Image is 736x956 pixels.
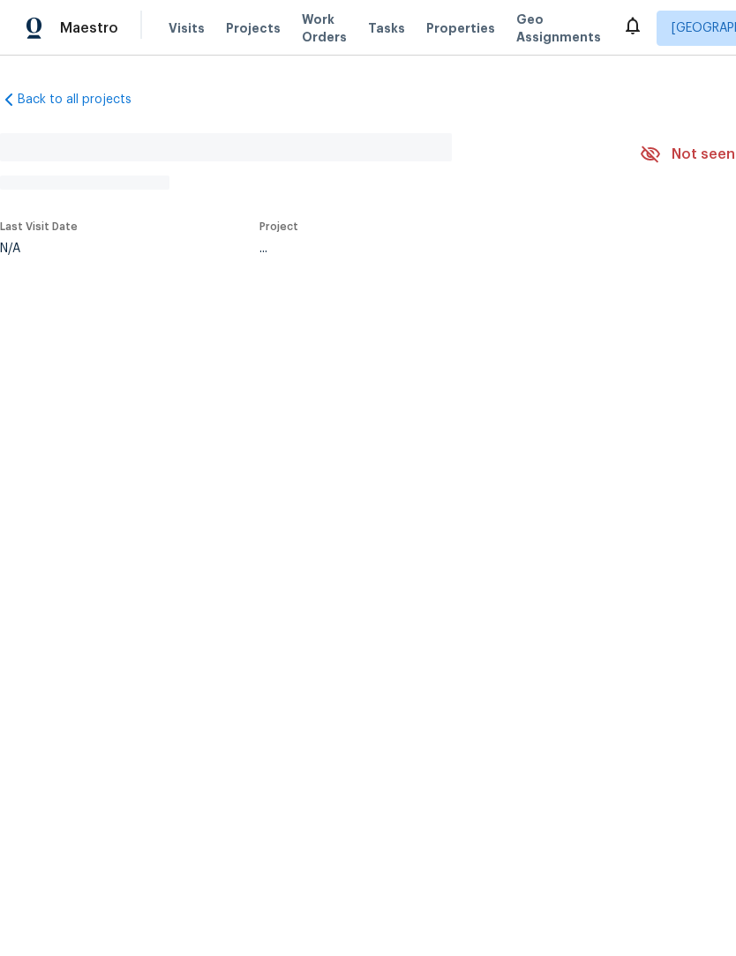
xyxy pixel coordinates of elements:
[259,221,298,232] span: Project
[226,19,281,37] span: Projects
[426,19,495,37] span: Properties
[368,22,405,34] span: Tasks
[259,243,598,255] div: ...
[60,19,118,37] span: Maestro
[169,19,205,37] span: Visits
[302,11,347,46] span: Work Orders
[516,11,601,46] span: Geo Assignments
